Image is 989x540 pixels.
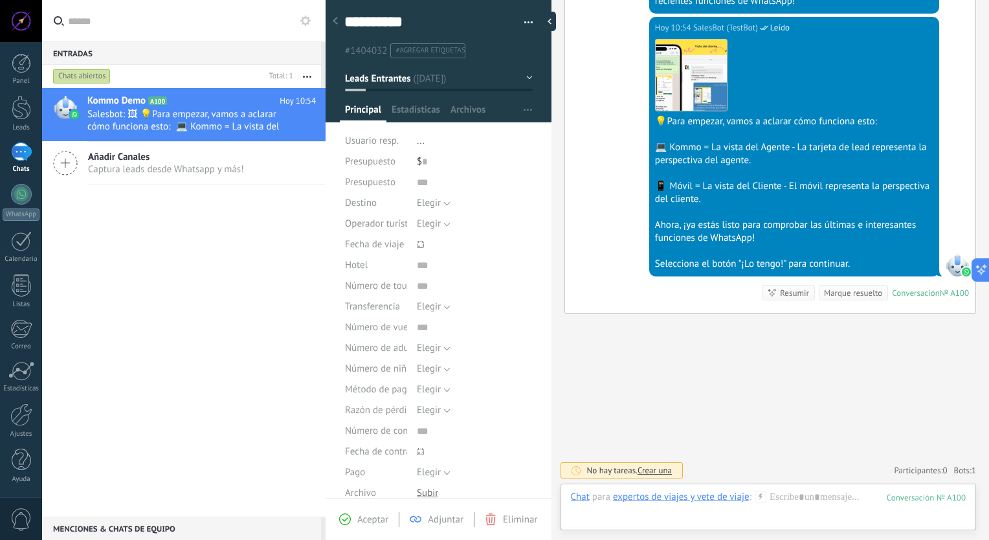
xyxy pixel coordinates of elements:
[3,430,40,438] div: Ajustes
[345,155,395,168] span: Presupuesto
[395,46,465,55] span: #agregar etiquetas
[592,491,610,504] span: para
[972,465,976,476] span: 1
[345,338,407,359] div: Número de adultos
[417,152,532,172] div: $
[887,492,966,503] div: 100
[53,69,111,84] div: Chats abiertos
[345,322,416,332] span: Número de vuelo
[345,467,365,477] span: Pago
[345,343,424,353] span: Número de adultos
[417,379,450,400] button: Elegir
[780,287,809,299] div: Resumir
[345,447,419,456] span: Fecha de contrato
[3,124,40,132] div: Leads
[148,96,167,105] span: A100
[417,363,441,375] span: Elegir
[70,110,79,119] img: waba.svg
[345,198,377,208] span: Destino
[345,359,407,379] div: Número de niños
[417,404,441,416] span: Elegir
[345,240,404,249] span: Fecha de viaje
[345,302,400,311] span: Transferencia
[345,131,407,152] div: Usuario resp.
[345,260,368,270] span: Hotel
[417,400,450,421] button: Elegir
[892,287,940,298] div: Conversación
[655,115,933,128] div: 💡Para empezar, vamos a aclarar cómo funciona esto:
[655,21,693,34] div: Hoy 10:54
[345,193,407,214] div: Destino
[345,214,407,234] div: Operador turístico
[417,135,425,147] span: ...
[345,152,407,172] div: Presupuesto
[428,513,463,526] span: Adjuntar
[345,104,381,122] span: Principal
[3,385,40,393] div: Estadísticas
[42,517,321,540] div: Menciones & Chats de equipo
[3,300,40,309] div: Listas
[345,177,395,187] span: Presupuesto
[345,385,412,394] span: Método de pago
[770,21,790,34] span: Leído
[42,41,321,65] div: Entradas
[345,462,407,483] div: Pago
[417,383,441,396] span: Elegir
[750,491,751,504] span: :
[280,95,316,107] span: Hoy 10:54
[3,475,40,484] div: Ayuda
[656,39,727,111] img: 9bdd0e24-e29a-465a-aa40-af0a92f0a8cc
[392,104,440,122] span: Estadísticas
[417,214,450,234] button: Elegir
[345,297,407,317] div: Transferencia
[264,70,293,83] div: Total: 1
[638,465,672,476] span: Crear una
[693,21,758,34] span: SalesBot (TestBot)
[87,95,146,107] span: Kommo Demo
[943,465,948,476] span: 0
[417,462,450,483] button: Elegir
[345,45,387,57] span: #1404032
[88,151,244,163] span: Añadir Canales
[417,338,450,359] button: Elegir
[655,258,933,271] div: Selecciona el botón "¡Lo tengo!" para continuar.
[962,267,971,276] img: waba.svg
[345,135,399,147] span: Usuario resp.
[345,488,376,498] span: Archivo
[946,253,969,276] span: SalesBot
[357,513,388,526] span: Aceptar
[88,163,244,175] span: Captura leads desde Whatsapp y más!
[417,300,441,313] span: Elegir
[824,287,882,299] div: Marque resuelto
[450,104,485,122] span: Archivos
[543,12,556,31] div: Ocultar
[417,359,450,379] button: Elegir
[345,172,407,193] div: Presupuesto
[655,219,933,245] div: Ahora, ¡ya estás listo para comprobar las últimas e interesantes funciones de WhatsApp!
[655,141,933,167] div: 💻 Kommo = La vista del Agente - La tarjeta de lead representa la perspectiva del agente.
[417,342,441,354] span: Elegir
[345,421,407,442] div: Número de contrato
[345,276,407,297] div: Número de tour
[345,400,407,421] div: Razón de pérdida
[613,491,750,502] div: expertos de viajes y vete de viaje
[894,465,947,476] a: Participantes:0
[345,379,407,400] div: Método de pago
[345,405,417,415] span: Razón de pérdida
[503,513,537,526] span: Eliminar
[345,442,407,462] div: Fecha de contrato
[345,426,428,436] span: Número de contrato
[345,364,416,374] span: Número de niños
[417,466,441,478] span: Elegir
[417,193,450,214] button: Elegir
[417,197,441,209] span: Elegir
[3,255,40,264] div: Calendario
[954,465,976,476] span: Bots:
[417,218,441,230] span: Elegir
[3,208,39,221] div: WhatsApp
[345,219,420,229] span: Operador turístico
[3,77,40,85] div: Panel
[345,281,410,291] span: Número de tour
[3,165,40,174] div: Chats
[587,465,672,476] div: No hay tareas.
